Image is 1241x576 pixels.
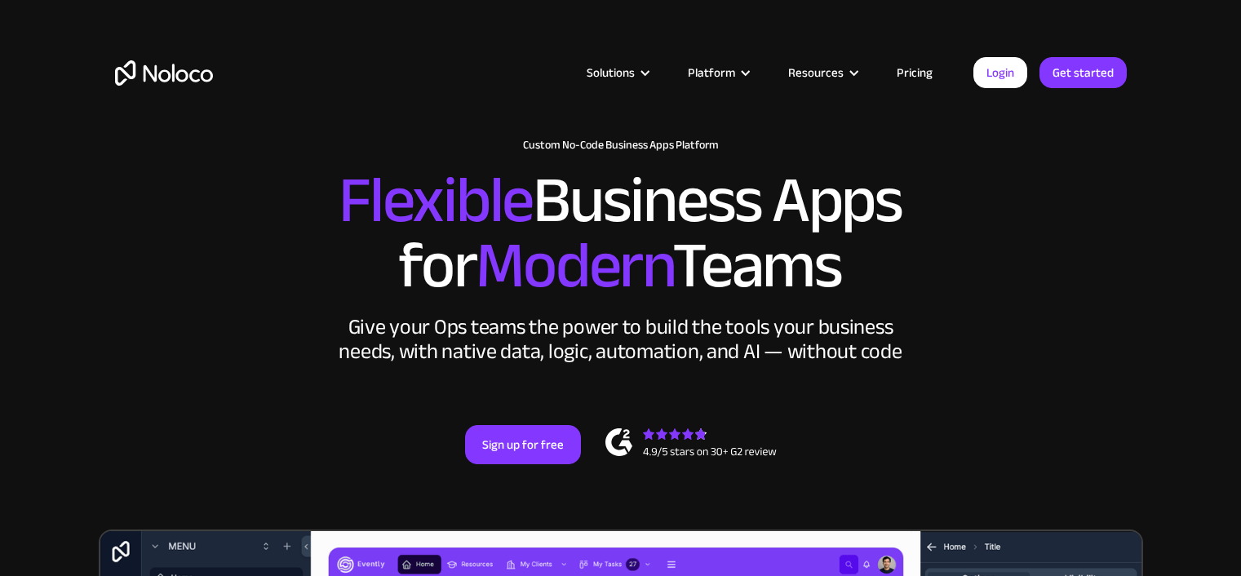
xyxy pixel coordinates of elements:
div: Resources [788,62,844,83]
h2: Business Apps for Teams [115,168,1127,299]
div: Resources [768,62,876,83]
a: Sign up for free [465,425,581,464]
div: Solutions [566,62,667,83]
a: Pricing [876,62,953,83]
a: Get started [1039,57,1127,88]
span: Modern [476,205,672,326]
div: Platform [688,62,735,83]
div: Platform [667,62,768,83]
div: Solutions [587,62,635,83]
a: Login [973,57,1027,88]
span: Flexible [339,140,533,261]
a: home [115,60,213,86]
div: Give your Ops teams the power to build the tools your business needs, with native data, logic, au... [335,315,906,364]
